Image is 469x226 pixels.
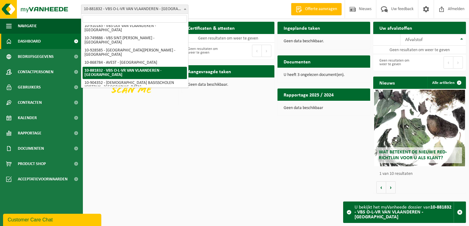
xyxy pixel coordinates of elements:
span: Wat betekent de nieuwe RED-richtlijn voor u als klant? [379,150,447,160]
h2: Rapportage 2025 / 2024 [277,89,340,100]
a: Bekijk rapportage [324,100,370,113]
p: U heeft 3 ongelezen document(en). [284,73,364,77]
span: Documenten [18,141,44,156]
h2: Nieuws [373,77,401,89]
p: Geen data beschikbaar. [284,39,364,43]
span: Product Shop [18,156,46,171]
li: 10-904352 - [DEMOGRAPHIC_DATA] BASISSCHOLEN KORTRIJK - [GEOGRAPHIC_DATA] [83,79,187,91]
span: Navigatie [18,18,37,34]
h2: Uw afvalstoffen [373,22,418,34]
span: Contracten [18,95,42,110]
button: Next [453,56,463,69]
button: Volgende [386,181,396,194]
li: 10-910185 - VBS OLV VAN VLAANDEREN - [GEOGRAPHIC_DATA] [83,22,187,34]
a: Alle artikelen [427,77,465,89]
button: Vorige [376,181,386,194]
span: Offerte aanvragen [304,6,339,12]
span: Acceptatievoorwaarden [18,171,68,187]
span: Bedrijfsgegevens [18,49,54,64]
div: Geen resultaten om weer te geven [185,44,225,58]
td: Geen resultaten om weer te geven [373,46,466,54]
li: 10-928585 - [GEOGRAPHIC_DATA][PERSON_NAME] - [GEOGRAPHIC_DATA] [83,47,187,59]
p: 1 van 10 resultaten [379,172,463,176]
span: Dashboard [18,34,41,49]
strong: 10-881832 - VBS O-L-VR VAN VLAANDEREN - [GEOGRAPHIC_DATA] [355,205,452,220]
li: 10-881832 - VBS O-L-VR VAN VLAANDEREN - [GEOGRAPHIC_DATA] [83,67,187,79]
span: Contactpersonen [18,64,53,80]
span: 10-881832 - VBS O-L-VR VAN VLAANDEREN - KORTRIJK [81,5,188,13]
span: Afvalstof [405,37,423,42]
h2: Certificaten & attesten [182,22,241,34]
td: Geen resultaten om weer te geven [182,34,274,43]
h2: Documenten [277,55,317,67]
span: Kalender [18,110,37,126]
h2: Aangevraagde taken [182,65,237,77]
button: Next [262,45,271,57]
h2: Ingeplande taken [277,22,326,34]
p: Geen data beschikbaar [284,106,364,110]
button: Previous [252,45,262,57]
iframe: chat widget [3,213,103,226]
div: Geen resultaten om weer te geven [376,56,417,69]
a: Wat betekent de nieuwe RED-richtlijn voor u als klant? [374,90,465,166]
li: 10-749886 - VBS SINT-[PERSON_NAME] - [GEOGRAPHIC_DATA] [83,34,187,47]
button: Previous [444,56,453,69]
span: Rapportage [18,126,41,141]
a: Offerte aanvragen [291,3,342,15]
p: Geen data beschikbaar. [188,83,268,87]
span: Gebruikers [18,80,41,95]
li: 10-868784 - AVEST - [GEOGRAPHIC_DATA] [83,59,187,67]
div: U bekijkt het myVanheede dossier van [355,202,454,223]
